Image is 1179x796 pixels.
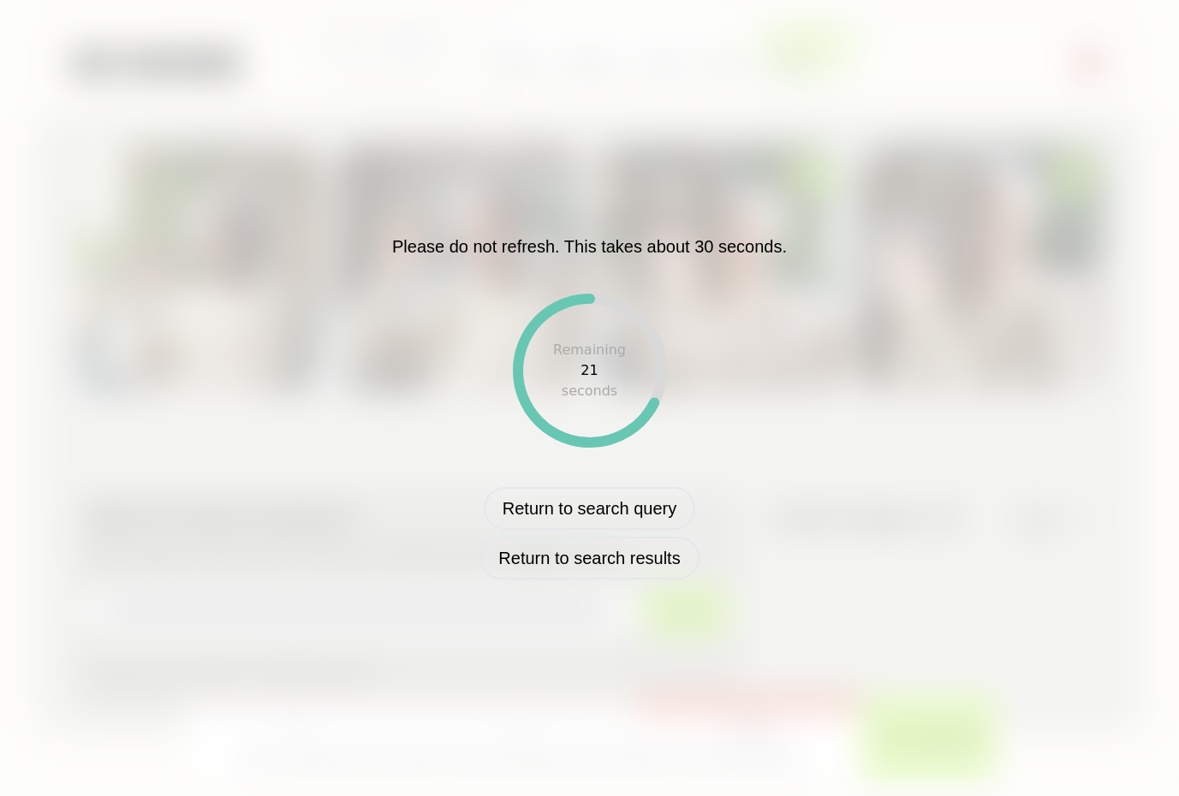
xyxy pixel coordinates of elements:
div: Remaining [553,340,626,360]
div: seconds [562,381,617,401]
button: Return to search query [484,487,695,530]
div: 21 [581,360,598,381]
p: Please do not refresh. This takes about 30 seconds. [392,234,787,259]
button: Return to search results [479,537,699,579]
